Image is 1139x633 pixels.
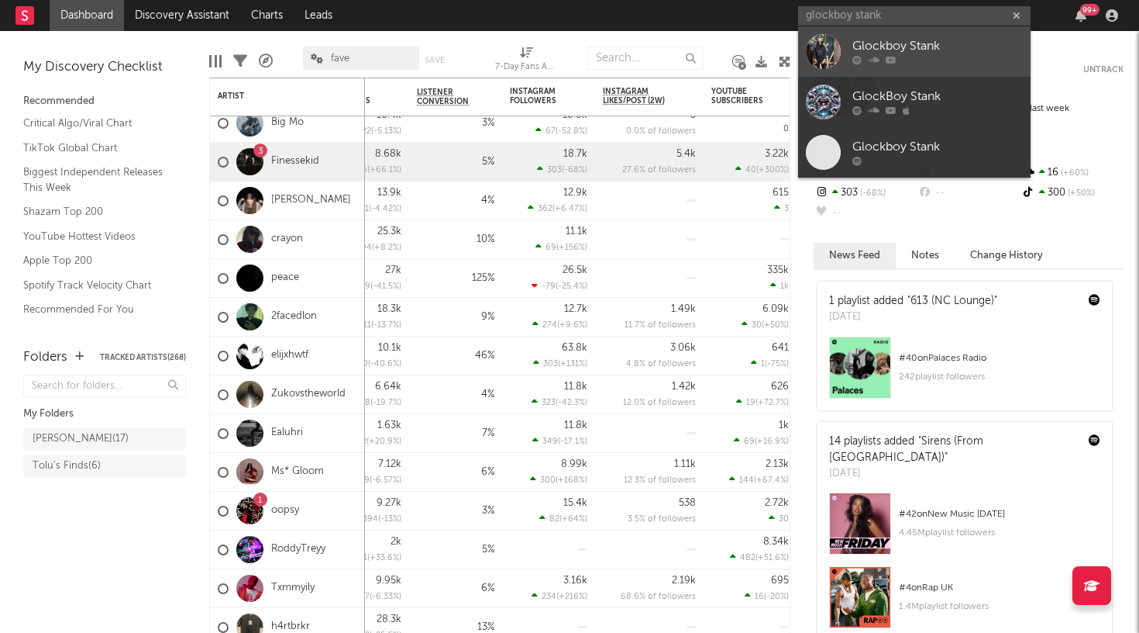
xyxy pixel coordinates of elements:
[532,397,587,407] div: ( )
[532,591,587,601] div: ( )
[417,308,494,327] div: 9 %
[345,475,401,485] div: ( )
[23,348,67,367] div: Folders
[542,438,558,446] span: 349
[377,614,401,624] div: 28.3k
[377,188,401,198] div: 13.9k
[564,304,587,314] div: 12.7k
[385,265,401,275] div: 27k
[271,582,315,595] a: Txmmyily
[377,498,401,508] div: 9.27k
[852,88,1023,106] div: GlockBoy Stank
[711,104,789,142] div: 0
[532,436,587,446] div: ( )
[773,188,789,198] div: 615
[670,343,696,353] div: 3.06k
[798,127,1031,178] a: Glockboy Stank
[817,493,1112,566] a: #42onNew Music [DATE]4.45Mplaylist followers
[563,576,587,586] div: 3.16k
[559,593,585,601] span: +216 %
[372,476,399,485] span: -6.57 %
[370,360,399,368] span: -40.6 %
[373,399,399,407] span: -19.7 %
[271,427,303,440] a: Ealuhri
[495,39,557,84] div: 7-Day Fans Added (7-Day Fans Added)
[899,349,1100,368] div: # 40 on Palaces Radio
[744,438,755,446] span: 69
[1065,189,1095,198] span: +50 %
[564,382,587,392] div: 11.8k
[729,475,789,485] div: ( )
[558,399,585,407] span: -42.3 %
[798,6,1031,26] input: Search for artists
[417,114,494,133] div: 3 %
[346,242,401,252] div: ( )
[417,269,494,288] div: 125 %
[417,502,494,521] div: 3 %
[233,39,247,84] div: Filters
[563,265,587,275] div: 26.5k
[417,230,494,249] div: 10 %
[771,382,789,392] div: 626
[271,388,346,401] a: Zukovstheworld
[360,282,370,291] span: 69
[559,244,585,252] span: +156 %
[530,475,587,485] div: ( )
[623,399,696,407] span: 12.0 % of followers
[100,354,186,361] button: Tracked Artists(268)
[417,153,494,171] div: 5 %
[375,149,401,159] div: 8.68k
[23,277,170,294] a: Spotify Track Velocity Chart
[417,541,494,559] div: 5 %
[765,149,789,159] div: 3.22k
[372,593,399,601] span: -6.33 %
[377,304,401,314] div: 18.3k
[626,360,696,368] span: 4.8 % of followers
[348,320,401,330] div: ( )
[558,127,585,136] span: -52.8 %
[540,476,556,485] span: 300
[33,430,129,448] div: [PERSON_NAME] ( 17 )
[907,296,997,306] a: "613 (NC Lounge)"
[899,368,1100,386] div: 242 playlist followers
[752,321,762,330] span: 30
[23,140,170,157] a: TikTok Global Chart
[417,192,494,210] div: 4 %
[742,320,789,330] div: ( )
[1075,9,1086,22] button: 99+
[33,457,101,476] div: Tolu's Finds ( 6 )
[759,166,786,175] span: +300 %
[377,227,401,237] div: 25.3k
[780,282,789,291] span: 1k
[674,459,696,469] div: 1.11k
[766,593,786,601] span: -20 %
[764,321,786,330] span: +50 %
[542,282,556,291] span: -79
[23,455,186,478] a: Tolu's Finds(6)
[417,424,494,443] div: 7 %
[852,138,1023,157] div: Glockboy Stank
[858,189,886,198] span: -68 %
[23,405,186,424] div: My Folders
[814,243,896,268] button: News Feed
[370,166,399,175] span: +66.1 %
[342,436,401,446] div: ( )
[375,382,401,392] div: 6.64k
[374,244,399,252] span: +8.2 %
[271,465,324,479] a: Ms* Gloom
[814,203,917,223] div: --
[349,281,401,291] div: ( )
[558,476,585,485] span: +168 %
[756,476,786,485] span: +67.4 %
[672,382,696,392] div: 1.42k
[779,420,789,431] div: 1k
[376,576,401,586] div: 9.95k
[23,427,186,451] a: [PERSON_NAME](17)
[417,88,471,106] span: Listener Conversion
[538,205,552,213] span: 362
[772,343,789,353] div: 641
[371,205,399,213] span: -4.42 %
[271,543,325,556] a: RoddyTreyy
[545,127,556,136] span: 67
[259,39,273,84] div: A&R Pipeline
